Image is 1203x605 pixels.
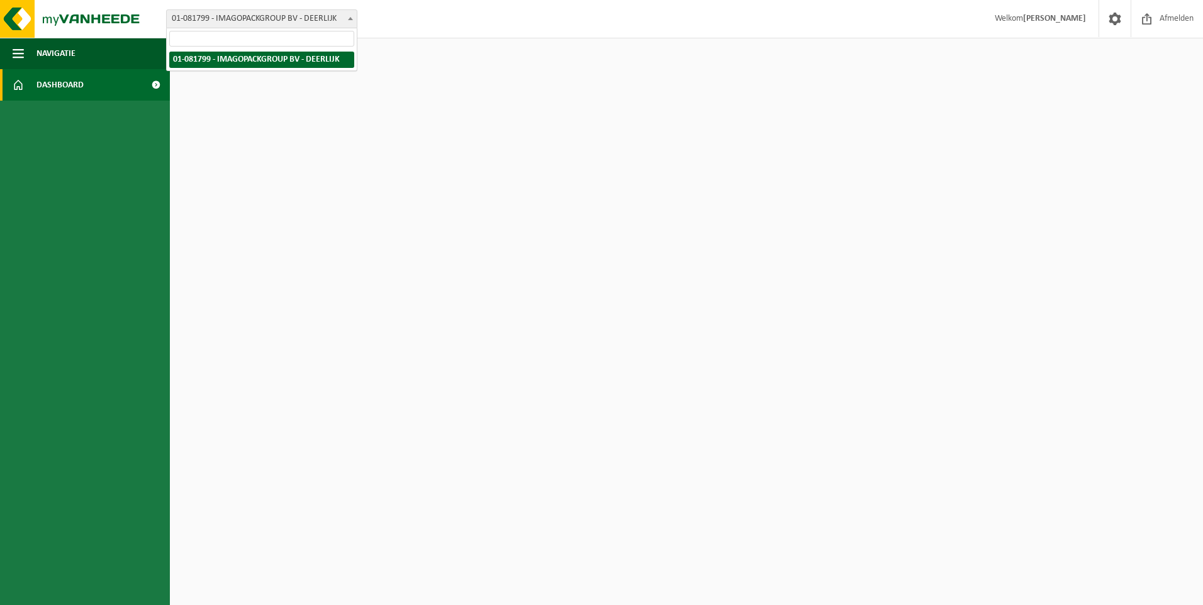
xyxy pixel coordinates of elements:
span: Dashboard [36,69,84,101]
span: 01-081799 - IMAGOPACKGROUP BV - DEERLIJK [166,9,357,28]
span: 01-081799 - IMAGOPACKGROUP BV - DEERLIJK [167,10,357,28]
span: Navigatie [36,38,76,69]
li: 01-081799 - IMAGOPACKGROUP BV - DEERLIJK [169,52,354,68]
strong: [PERSON_NAME] [1023,14,1086,23]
